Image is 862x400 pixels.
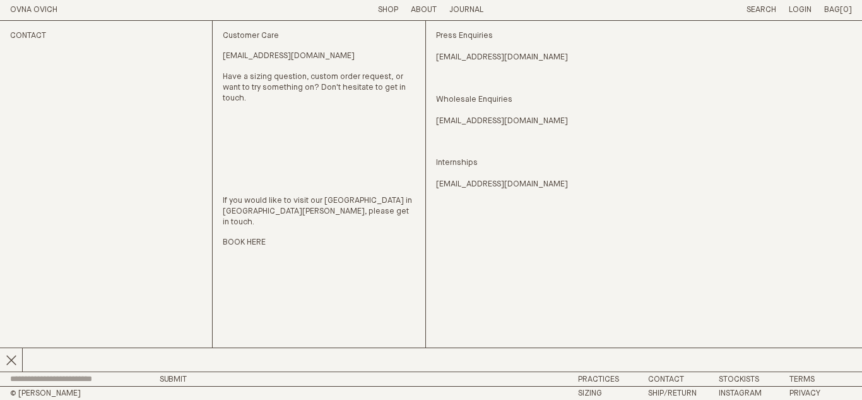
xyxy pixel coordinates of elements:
summary: About [411,5,437,16]
a: Login [789,6,812,14]
a: Home [10,6,57,14]
span: [0] [840,6,852,14]
span: Have a sizing question, custom order request, or want to try something on? Don't hesitate to get ... [223,73,406,102]
a: [EMAIL_ADDRESS][DOMAIN_NAME] [436,179,568,190]
p: Customer Care [223,31,415,42]
p: Press Enquiries Wholesale Enquiries [436,31,629,127]
a: Journal [449,6,483,14]
h2: Contact [10,31,202,42]
a: BOOK HERE [223,238,266,248]
a: Practices [578,375,619,384]
span: [PERSON_NAME], please get in touch. [223,207,409,226]
a: Stockists [719,375,759,384]
a: Contact [648,375,684,384]
p: Internships [436,137,629,190]
a: Shop [378,6,398,14]
a: Privacy [789,389,820,397]
p: If you would like to visit our [GEOGRAPHIC_DATA] in [GEOGRAPHIC_DATA] [223,196,415,228]
span: Bag [824,6,840,14]
a: Instagram [719,389,762,397]
a: [EMAIL_ADDRESS][DOMAIN_NAME] [436,116,568,127]
button: Submit [160,375,187,384]
a: Ship/Return [648,389,697,397]
a: Terms [789,375,815,384]
a: Search [747,6,776,14]
a: [EMAIL_ADDRESS][DOMAIN_NAME] [436,52,568,63]
h2: © [PERSON_NAME] [10,389,213,397]
a: Sizing [578,389,602,397]
a: [EMAIL_ADDRESS][DOMAIN_NAME] [223,51,355,62]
